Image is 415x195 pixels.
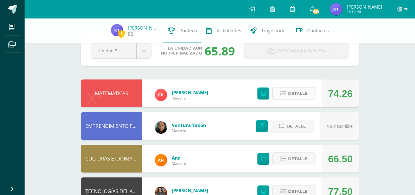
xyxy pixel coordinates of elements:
[271,120,314,132] button: Detalle
[163,18,202,43] a: Punteos
[118,30,125,38] span: 1
[81,112,142,140] div: EMPRENDIMIENTO PARA LA PRODUCTIVIDAD
[205,43,235,59] div: 65.89
[290,18,333,43] a: Contactos
[307,27,329,34] span: Contactos
[172,89,208,95] a: [PERSON_NAME]
[111,24,123,36] img: 927efec2b07c6bc176436cd2d36e708e.png
[327,124,353,129] span: No disponible
[155,89,167,101] img: d418ab7d96a1026f7c175839013d9d15.png
[246,18,290,43] a: Trayectoria
[216,27,241,34] span: Actividades
[287,120,306,132] span: Detalle
[272,152,315,165] button: Detalle
[347,9,382,14] span: Mi Perfil
[172,128,206,133] span: Maestro
[202,18,246,43] a: Actividades
[179,27,197,34] span: Punteos
[81,79,142,107] div: MATEMÁTICAS
[128,31,133,37] a: 82
[328,145,353,173] div: 66.50
[155,121,167,134] img: 8175af1d143b9940f41fde7902e8cac3.png
[288,88,307,99] span: Detalle
[128,25,159,31] a: [PERSON_NAME]
[172,161,186,166] span: Maestro
[261,27,286,34] span: Trayectoria
[328,80,353,108] div: 74.26
[99,43,129,58] span: Unidad 3
[272,87,315,100] button: Detalle
[155,154,167,166] img: fc6731ddebfef4a76f049f6e852e62c4.png
[91,43,151,59] a: Unidad 3
[161,46,202,56] span: La unidad aún no ha finalizado
[81,145,142,173] div: CULTURAS E IDIOMAS MAYAS, GARÍFUNA O XINCA
[330,3,342,15] img: 927efec2b07c6bc176436cd2d36e708e.png
[347,4,382,10] span: [PERSON_NAME]
[312,8,319,15] span: 449
[288,153,307,165] span: Detalle
[172,187,208,193] a: [PERSON_NAME]
[172,95,208,101] span: Maestro
[172,122,206,128] a: Ventura Yaxón
[278,43,326,59] span: Descargar boleta
[172,155,186,161] a: Ana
